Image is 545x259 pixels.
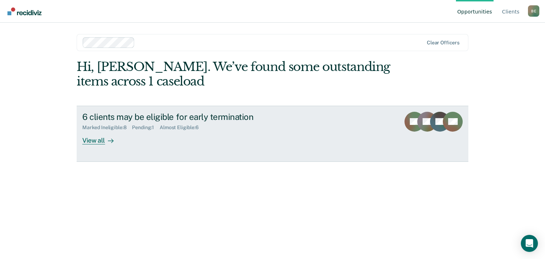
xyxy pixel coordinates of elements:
div: 6 clients may be eligible for early termination [82,112,331,122]
img: Recidiviz [7,7,42,15]
div: Hi, [PERSON_NAME]. We’ve found some outstanding items across 1 caseload [77,60,390,89]
div: Marked Ineligible : 8 [82,125,132,131]
div: Clear officers [427,40,459,46]
div: Open Intercom Messenger [521,235,538,252]
button: Profile dropdown button [528,5,539,17]
div: Almost Eligible : 6 [160,125,204,131]
div: View all [82,131,122,144]
div: B E [528,5,539,17]
div: Pending : 1 [132,125,160,131]
a: 6 clients may be eligible for early terminationMarked Ineligible:8Pending:1Almost Eligible:6View all [77,106,468,162]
